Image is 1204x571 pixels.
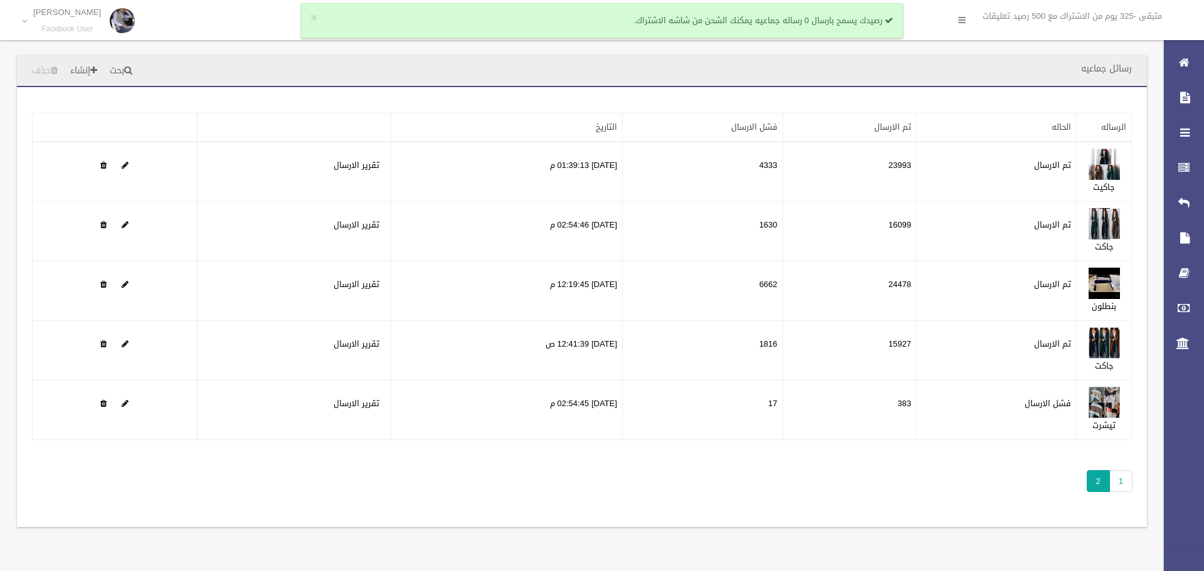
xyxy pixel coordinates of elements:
[391,202,622,261] td: [DATE] 02:54:46 م
[391,142,622,202] td: [DATE] 01:39:13 م
[1034,337,1071,352] label: تم الارسال
[783,261,916,321] td: 24478
[623,321,783,380] td: 1816
[1095,239,1114,254] a: جاكت
[391,321,622,380] td: [DATE] 12:41:39 ص
[1089,208,1120,239] img: 638730645388721746.jpg
[310,12,317,24] button: ×
[334,157,379,173] a: تقرير الارسال
[1077,113,1132,142] th: الرساله
[623,261,783,321] td: 6662
[391,261,622,321] td: [DATE] 12:19:45 م
[334,336,379,352] a: تقرير الارسال
[1092,417,1116,433] a: تيشرت
[33,8,101,17] p: [PERSON_NAME]
[122,157,129,173] a: Edit
[1034,158,1071,173] label: تم الارسال
[334,217,379,233] a: تقرير الارسال
[1089,276,1120,292] a: Edit
[122,276,129,292] a: Edit
[122,396,129,411] a: Edit
[1089,387,1120,418] img: 638912888023358996.jpeg
[874,119,911,135] a: تم الارسال
[1066,56,1147,81] header: رسائل جماعيه
[1034,217,1071,233] label: تم الارسال
[596,119,617,135] a: التاريخ
[731,119,778,135] a: فشل الارسال
[783,202,916,261] td: 16099
[1089,327,1120,359] img: 638755191463275251.jpg
[334,396,379,411] a: تقرير الارسال
[391,380,622,440] td: [DATE] 02:54:45 م
[1089,217,1120,233] a: Edit
[783,380,916,440] td: 383
[1087,470,1110,492] span: 2
[122,336,129,352] a: Edit
[783,321,916,380] td: 15927
[334,276,379,292] a: تقرير الارسال
[623,380,783,440] td: 17
[301,3,903,38] div: رصيدك يسمح بارسال 0 رساله جماعيه يمكنك الشحن من شاشه الاشتراك.
[1093,179,1115,195] a: جاكيت
[105,60,137,83] a: بحث
[1089,336,1120,352] a: Edit
[33,24,101,34] small: Facebook User
[1089,396,1120,411] a: Edit
[1092,298,1116,314] a: بنطلون
[623,202,783,261] td: 1630
[783,142,916,202] td: 23993
[122,217,129,233] a: Edit
[1034,277,1071,292] label: تم الارسال
[1089,268,1120,299] img: 638735737625694036.jpg
[1095,358,1114,374] a: جاكت
[1025,396,1071,411] label: فشل الارسال
[623,142,783,202] td: 4333
[1109,470,1133,492] a: 1
[65,60,102,83] a: إنشاء
[916,113,1076,142] th: الحاله
[1089,149,1120,180] img: 638700361230504740.jpg
[1089,157,1120,173] a: Edit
